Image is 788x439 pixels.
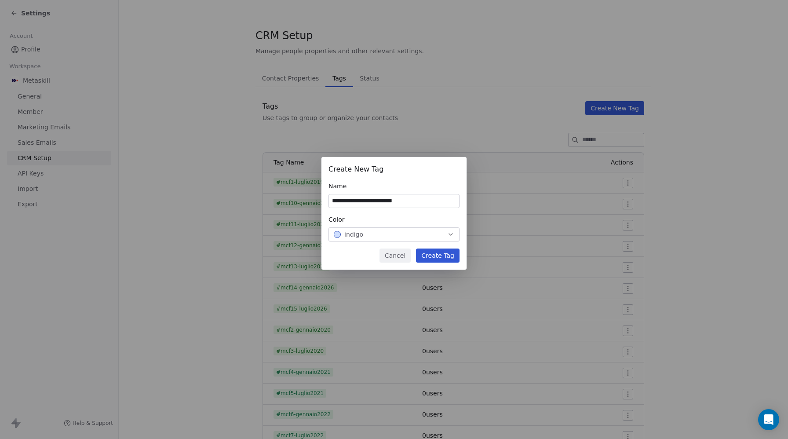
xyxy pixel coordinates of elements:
[416,249,460,263] button: Create Tag
[328,227,460,241] button: indigo
[328,164,460,175] div: Create New Tag
[328,215,460,224] div: Color
[344,230,363,239] span: indigo
[379,249,411,263] button: Cancel
[328,182,460,190] div: Name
